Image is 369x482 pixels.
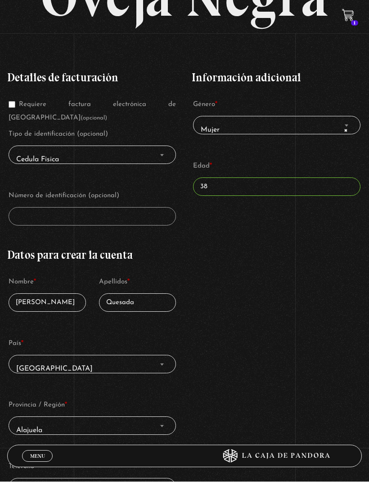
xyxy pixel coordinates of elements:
[9,460,176,474] label: Teléfono
[9,128,176,142] label: Tipo de identificación (opcional)
[197,120,356,140] span: Mujer
[7,72,177,84] h3: Detalles de facturación
[7,250,177,261] h3: Datos para crear la cuenta
[9,337,176,351] label: País
[193,116,360,135] span: Mujer
[193,98,360,112] label: Género
[9,399,176,412] label: Provincia / Región
[9,102,15,108] input: Requiere factura electrónica de [GEOGRAPHIC_DATA](opcional)
[9,102,176,122] label: Requiere factura electrónica de [GEOGRAPHIC_DATA]
[27,461,48,468] span: Cerrar
[9,355,176,374] span: País
[193,160,360,173] label: Edad
[9,146,176,164] span: Cedula Fisica
[9,417,176,435] span: Provincia / Región
[192,72,362,84] h3: Información adicional
[342,9,354,22] a: 1
[9,276,86,289] label: Nombre
[13,421,172,441] span: Alajuela
[351,21,358,26] span: 1
[99,276,176,289] label: Apellidos
[9,190,176,203] label: Número de identificación (opcional)
[81,115,107,121] span: (opcional)
[13,150,172,170] span: Cedula Fisica
[13,359,172,379] span: Costa Rica
[30,454,45,459] span: Menu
